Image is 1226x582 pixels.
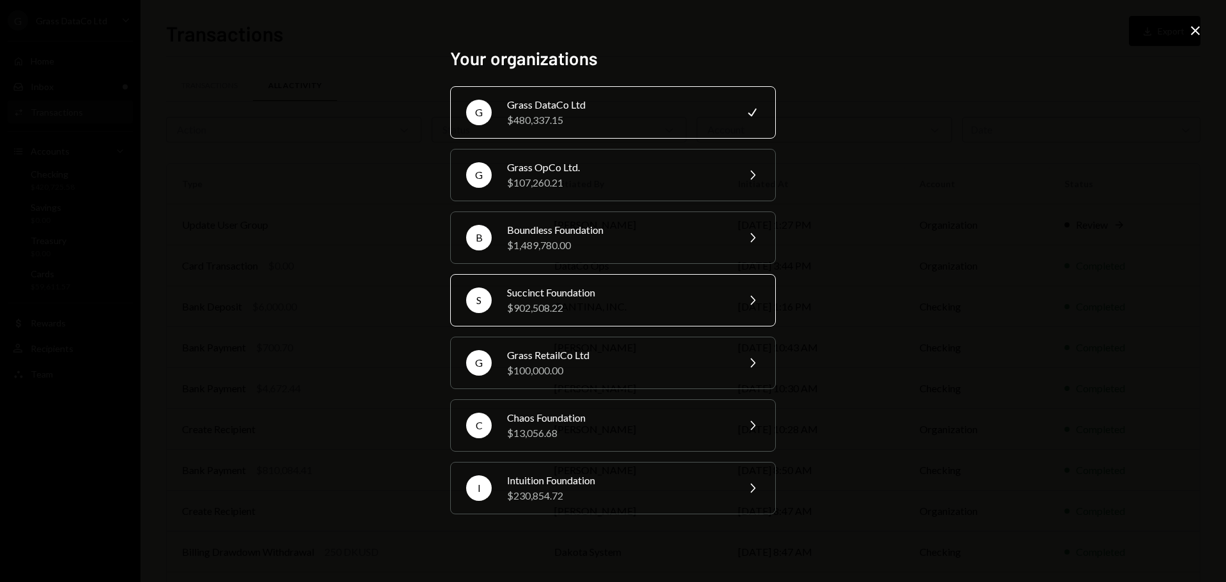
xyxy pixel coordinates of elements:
div: $1,489,780.00 [507,238,729,253]
button: GGrass RetailCo Ltd$100,000.00 [450,337,776,389]
button: GGrass DataCo Ltd$480,337.15 [450,86,776,139]
button: BBoundless Foundation$1,489,780.00 [450,211,776,264]
div: S [466,287,492,313]
div: $13,056.68 [507,425,729,441]
div: G [466,350,492,376]
div: $902,508.22 [507,300,729,316]
div: G [466,100,492,125]
button: GGrass OpCo Ltd.$107,260.21 [450,149,776,201]
div: B [466,225,492,250]
div: C [466,413,492,438]
div: Chaos Foundation [507,410,729,425]
div: Boundless Foundation [507,222,729,238]
div: $100,000.00 [507,363,729,378]
div: $107,260.21 [507,175,729,190]
div: I [466,475,492,501]
div: Grass RetailCo Ltd [507,348,729,363]
div: $480,337.15 [507,112,729,128]
div: Grass DataCo Ltd [507,97,729,112]
div: Intuition Foundation [507,473,729,488]
h2: Your organizations [450,46,776,71]
div: $230,854.72 [507,488,729,503]
button: SSuccinct Foundation$902,508.22 [450,274,776,326]
div: Grass OpCo Ltd. [507,160,729,175]
div: G [466,162,492,188]
button: IIntuition Foundation$230,854.72 [450,462,776,514]
button: CChaos Foundation$13,056.68 [450,399,776,452]
div: Succinct Foundation [507,285,729,300]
